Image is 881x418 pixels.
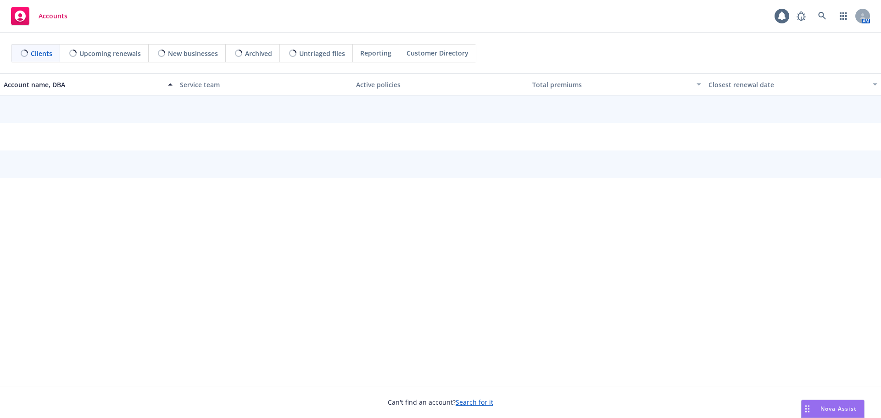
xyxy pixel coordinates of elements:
span: New businesses [168,49,218,58]
div: Total premiums [532,80,691,89]
a: Report a Bug [792,7,810,25]
span: Untriaged files [299,49,345,58]
span: Can't find an account? [388,397,493,407]
span: Customer Directory [407,48,468,58]
button: Active policies [352,73,529,95]
a: Accounts [7,3,71,29]
button: Closest renewal date [705,73,881,95]
span: Archived [245,49,272,58]
div: Drag to move [802,400,813,418]
span: Clients [31,49,52,58]
button: Service team [176,73,352,95]
a: Search [813,7,831,25]
span: Upcoming renewals [79,49,141,58]
span: Accounts [39,12,67,20]
div: Account name, DBA [4,80,162,89]
a: Switch app [834,7,853,25]
div: Closest renewal date [708,80,867,89]
button: Nova Assist [801,400,864,418]
button: Total premiums [529,73,705,95]
span: Reporting [360,48,391,58]
div: Service team [180,80,349,89]
div: Active policies [356,80,525,89]
a: Search for it [456,398,493,407]
span: Nova Assist [820,405,857,412]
